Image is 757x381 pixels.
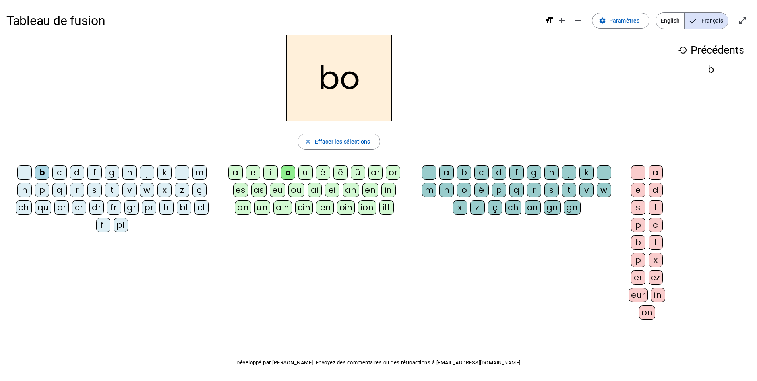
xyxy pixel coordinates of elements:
div: as [251,183,267,197]
div: f [509,165,524,180]
div: eur [629,288,648,302]
div: t [562,183,576,197]
button: Diminuer la taille de la police [570,13,586,29]
div: j [562,165,576,180]
div: i [263,165,278,180]
div: x [157,183,172,197]
div: b [35,165,49,180]
div: t [649,200,663,215]
button: Effacer les sélections [298,134,380,150]
div: ch [16,200,32,215]
mat-icon: open_in_full [738,16,747,25]
div: in [651,288,665,302]
mat-icon: close [304,138,312,145]
div: û [351,165,365,180]
div: p [492,183,506,197]
div: q [509,183,524,197]
div: d [492,165,506,180]
div: é [316,165,330,180]
div: cl [194,200,209,215]
div: ei [325,183,339,197]
div: e [631,183,645,197]
div: c [52,165,67,180]
div: a [228,165,243,180]
div: en [362,183,378,197]
div: n [17,183,32,197]
div: z [470,200,485,215]
p: Développé par [PERSON_NAME]. Envoyez des commentaires ou des rétroactions à [EMAIL_ADDRESS][DOMAI... [6,358,751,367]
div: tr [159,200,174,215]
button: Entrer en plein écran [735,13,751,29]
div: h [122,165,137,180]
div: l [597,165,611,180]
div: cr [72,200,86,215]
div: t [105,183,119,197]
h3: Précédents [678,41,744,59]
button: Paramètres [592,13,649,29]
div: u [298,165,313,180]
div: ou [288,183,304,197]
div: v [579,183,594,197]
div: r [70,183,84,197]
mat-icon: remove [573,16,583,25]
div: p [631,218,645,232]
div: x [649,253,663,267]
div: g [527,165,541,180]
div: b [457,165,471,180]
div: ion [358,200,376,215]
div: v [122,183,137,197]
div: fr [107,200,121,215]
div: p [35,183,49,197]
div: un [254,200,270,215]
span: Paramètres [609,16,639,25]
div: a [439,165,454,180]
div: oin [337,200,355,215]
div: é [474,183,489,197]
h2: bo [286,35,392,121]
div: fl [96,218,110,232]
div: er [631,270,645,285]
div: c [649,218,663,232]
div: w [597,183,611,197]
div: n [439,183,454,197]
div: j [140,165,154,180]
div: gn [544,200,561,215]
div: gn [564,200,581,215]
div: ch [505,200,521,215]
div: ez [649,270,663,285]
div: ç [488,200,502,215]
div: z [175,183,189,197]
div: m [422,183,436,197]
div: qu [35,200,51,215]
div: d [70,165,84,180]
div: l [649,235,663,250]
div: on [525,200,541,215]
div: g [105,165,119,180]
div: ê [333,165,348,180]
div: o [457,183,471,197]
div: pl [114,218,128,232]
div: f [87,165,102,180]
div: e [246,165,260,180]
div: k [157,165,172,180]
h1: Tableau de fusion [6,8,538,33]
div: ein [295,200,313,215]
div: l [175,165,189,180]
div: k [579,165,594,180]
div: dr [89,200,104,215]
span: Effacer les sélections [315,137,370,146]
div: ien [316,200,334,215]
mat-button-toggle-group: Language selection [656,12,728,29]
div: or [386,165,400,180]
div: es [233,183,248,197]
div: r [527,183,541,197]
mat-icon: format_size [544,16,554,25]
div: in [381,183,396,197]
div: c [474,165,489,180]
div: h [544,165,559,180]
div: b [631,235,645,250]
div: s [544,183,559,197]
div: x [453,200,467,215]
div: s [631,200,645,215]
div: m [192,165,207,180]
